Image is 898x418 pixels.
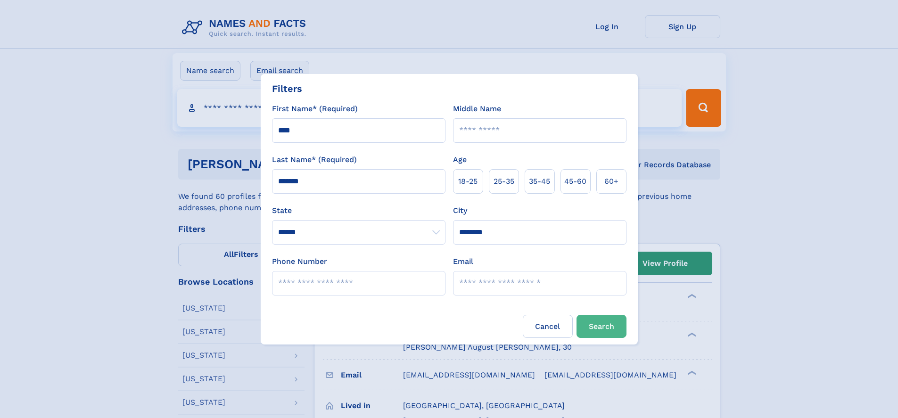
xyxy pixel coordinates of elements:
[453,205,467,216] label: City
[577,315,626,338] button: Search
[494,176,514,187] span: 25‑35
[458,176,478,187] span: 18‑25
[604,176,618,187] span: 60+
[272,205,445,216] label: State
[272,256,327,267] label: Phone Number
[272,154,357,165] label: Last Name* (Required)
[529,176,550,187] span: 35‑45
[523,315,573,338] label: Cancel
[453,103,501,115] label: Middle Name
[453,256,473,267] label: Email
[272,82,302,96] div: Filters
[272,103,358,115] label: First Name* (Required)
[453,154,467,165] label: Age
[564,176,586,187] span: 45‑60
